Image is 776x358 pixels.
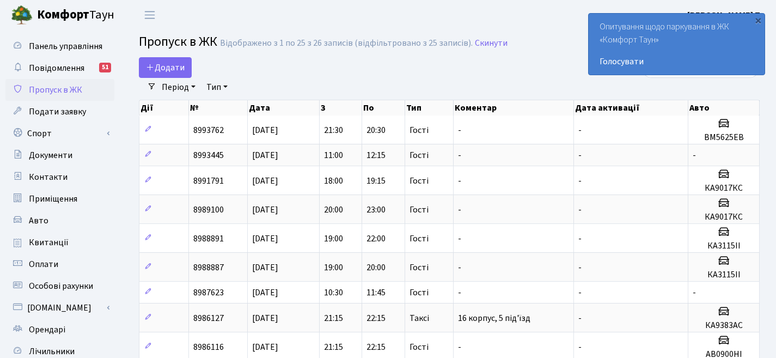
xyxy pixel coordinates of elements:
[578,175,582,187] span: -
[252,204,278,216] span: [DATE]
[578,233,582,245] span: -
[600,55,754,68] a: Голосувати
[5,35,114,57] a: Панель управління
[410,205,429,214] span: Гості
[29,215,48,227] span: Авто
[252,262,278,274] span: [DATE]
[5,253,114,275] a: Оплати
[687,9,763,21] b: [PERSON_NAME] П.
[693,241,755,251] h5: КА3115ІІ
[320,100,363,116] th: З
[578,124,582,136] span: -
[37,6,89,23] b: Комфорт
[5,101,114,123] a: Подати заявку
[5,166,114,188] a: Контакти
[366,204,386,216] span: 23:00
[252,233,278,245] span: [DATE]
[5,144,114,166] a: Документи
[410,343,429,351] span: Гості
[454,100,574,116] th: Коментар
[366,175,386,187] span: 19:15
[405,100,454,116] th: Тип
[693,320,755,331] h5: КА9383АС
[578,312,582,324] span: -
[410,263,429,272] span: Гості
[753,15,763,26] div: ×
[366,124,386,136] span: 20:30
[248,100,320,116] th: Дата
[324,262,343,274] span: 19:00
[252,287,278,299] span: [DATE]
[252,149,278,161] span: [DATE]
[458,233,461,245] span: -
[29,258,58,270] span: Оплати
[688,100,760,116] th: Авто
[29,84,82,96] span: Пропуск в ЖК
[324,149,343,161] span: 11:00
[458,287,461,299] span: -
[458,149,461,161] span: -
[189,100,248,116] th: №
[193,341,224,353] span: 8986116
[29,171,68,183] span: Контакти
[193,233,224,245] span: 8988891
[324,204,343,216] span: 20:00
[193,262,224,274] span: 8988887
[220,38,473,48] div: Відображено з 1 по 25 з 26 записів (відфільтровано з 25 записів).
[252,341,278,353] span: [DATE]
[693,287,696,299] span: -
[29,236,69,248] span: Квитанції
[410,126,429,135] span: Гості
[366,287,386,299] span: 11:45
[193,124,224,136] span: 8993762
[410,288,429,297] span: Гості
[458,262,461,274] span: -
[693,183,755,193] h5: КА9017КС
[157,78,200,96] a: Період
[29,149,72,161] span: Документи
[5,188,114,210] a: Приміщення
[324,124,343,136] span: 21:30
[139,57,192,78] a: Додати
[11,4,33,26] img: logo.png
[687,9,763,22] a: [PERSON_NAME] П.
[693,132,755,143] h5: ВМ5625ЕВ
[252,175,278,187] span: [DATE]
[193,175,224,187] span: 8991791
[5,275,114,297] a: Особові рахунки
[202,78,232,96] a: Тип
[5,123,114,144] a: Спорт
[458,175,461,187] span: -
[29,324,65,336] span: Орендарі
[5,232,114,253] a: Квитанції
[589,14,765,75] div: Опитування щодо паркування в ЖК «Комфорт Таун»
[362,100,405,116] th: По
[324,287,343,299] span: 10:30
[5,57,114,79] a: Повідомлення51
[366,312,386,324] span: 22:15
[458,124,461,136] span: -
[29,40,102,52] span: Панель управління
[193,204,224,216] span: 8989100
[410,177,429,185] span: Гості
[29,106,86,118] span: Подати заявку
[193,312,224,324] span: 8986127
[5,79,114,101] a: Пропуск в ЖК
[29,280,93,292] span: Особові рахунки
[578,287,582,299] span: -
[193,149,224,161] span: 8993445
[366,262,386,274] span: 20:00
[366,233,386,245] span: 22:00
[578,262,582,274] span: -
[5,319,114,341] a: Орендарі
[693,212,755,222] h5: КА9017КС
[37,6,114,25] span: Таун
[458,312,530,324] span: 16 корпус, 5 під'їзд
[458,341,461,353] span: -
[475,38,508,48] a: Скинути
[136,6,163,24] button: Переключити навігацію
[578,204,582,216] span: -
[139,100,189,116] th: Дії
[458,204,461,216] span: -
[366,341,386,353] span: 22:15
